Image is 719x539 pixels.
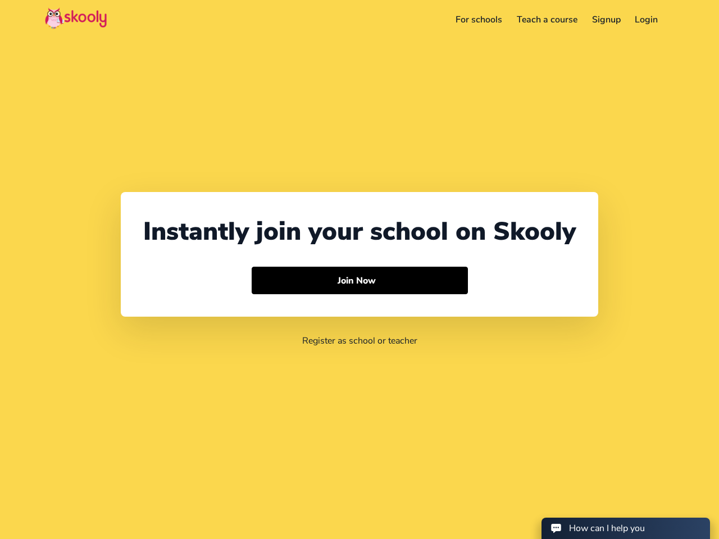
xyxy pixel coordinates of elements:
[252,267,468,295] button: Join Now
[143,214,576,249] div: Instantly join your school on Skooly
[449,11,510,29] a: For schools
[509,11,585,29] a: Teach a course
[302,335,417,347] a: Register as school or teacher
[627,11,665,29] a: Login
[45,7,107,29] img: Skooly
[585,11,628,29] a: Signup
